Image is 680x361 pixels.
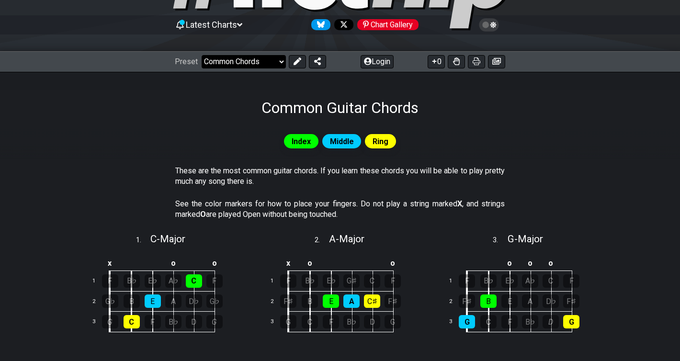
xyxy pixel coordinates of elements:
div: G [280,315,296,328]
p: See the color markers for how to place your fingers. Do not play a string marked , and strings ma... [175,199,505,220]
div: C [124,315,140,328]
div: B♭ [302,274,318,288]
div: G♭ [206,294,223,308]
div: Chart Gallery [357,19,419,30]
div: G♭ [102,294,118,308]
div: G [563,315,579,328]
div: E♭ [501,274,518,288]
div: C [302,315,318,328]
button: Share Preset [309,55,326,68]
div: G♯ [343,274,360,288]
div: E [323,294,339,308]
div: F [459,274,475,288]
td: o [204,255,225,271]
div: B [124,294,140,308]
div: B♭ [343,315,360,328]
strong: O [200,210,206,219]
td: x [99,255,121,271]
span: Middle [330,135,354,148]
td: o [299,255,321,271]
td: 2 [443,291,466,312]
span: Toggle light / dark theme [484,21,495,29]
span: Ring [373,135,388,148]
div: D [364,315,380,328]
div: E [501,294,518,308]
strong: X [457,199,462,208]
td: 1 [265,271,288,292]
div: B♭ [124,274,140,288]
div: F♯ [459,294,475,308]
div: C♯ [364,294,380,308]
td: o [541,255,561,271]
div: C [364,274,380,288]
td: 3 [265,312,288,332]
td: 1 [87,271,110,292]
div: F [102,274,118,288]
div: G [385,315,401,328]
div: E♭ [145,274,161,288]
td: o [499,255,520,271]
td: o [383,255,403,271]
div: F [145,315,161,328]
div: A [343,294,360,308]
div: C [543,274,559,288]
div: B [302,294,318,308]
div: E [145,294,161,308]
span: Index [292,135,311,148]
td: x [277,255,299,271]
span: Preset [175,57,198,66]
div: G [459,315,475,328]
span: Latest Charts [186,20,237,30]
a: #fretflip at Pinterest [353,19,419,30]
span: G - Major [508,233,543,245]
div: D♭ [186,294,202,308]
div: D [543,315,559,328]
button: Toggle Dexterity for all fretkits [448,55,465,68]
span: A - Major [329,233,364,245]
span: 3 . [493,235,507,246]
td: o [520,255,541,271]
h1: Common Guitar Chords [261,99,419,117]
div: F [206,274,223,288]
div: A [165,294,181,308]
td: 3 [443,312,466,332]
div: F♯ [563,294,579,308]
div: F [323,315,339,328]
div: G [206,315,223,328]
td: 2 [87,291,110,312]
div: A [522,294,538,308]
td: 3 [87,312,110,332]
span: 1 . [136,235,150,246]
div: F [280,274,296,288]
td: 1 [443,271,466,292]
td: 2 [265,291,288,312]
div: C [186,274,202,288]
button: Print [468,55,485,68]
span: 2 . [315,235,329,246]
div: B♭ [165,315,181,328]
button: Create image [488,55,505,68]
div: F♯ [385,294,401,308]
div: F [385,274,401,288]
span: C - Major [150,233,185,245]
div: B [480,294,497,308]
div: G [102,315,118,328]
div: B♭ [522,315,538,328]
div: B♭ [480,274,497,288]
div: F♯ [280,294,296,308]
div: F [563,274,579,288]
button: Edit Preset [289,55,306,68]
a: Follow #fretflip at X [330,19,353,30]
a: Follow #fretflip at Bluesky [307,19,330,30]
div: C [480,315,497,328]
div: D♭ [543,294,559,308]
td: o [163,255,183,271]
button: Login [361,55,394,68]
div: A♭ [165,274,181,288]
div: A♭ [522,274,538,288]
p: These are the most common guitar chords. If you learn these chords you will be able to play prett... [175,166,505,187]
div: E♭ [323,274,339,288]
button: 0 [428,55,445,68]
div: F [501,315,518,328]
div: D [186,315,202,328]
